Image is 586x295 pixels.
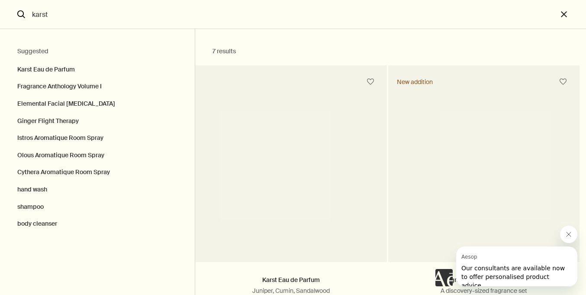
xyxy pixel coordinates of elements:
[560,226,577,243] iframe: Close message from Aesop
[435,226,577,286] div: Aesop says "Our consultants are available now to offer personalised product advice.". Open messag...
[5,18,109,42] span: Our consultants are available now to offer personalised product advice.
[435,269,453,286] iframe: no content
[363,74,378,90] button: Save to cabinet
[213,46,524,57] h2: 7 results
[208,287,373,295] p: Juniper, Cumin, Sandalwood
[17,46,177,57] h2: Suggested
[397,78,433,86] div: New addition
[262,276,320,284] a: Karst Eau de Parfum
[555,74,571,90] button: Save to cabinet
[401,287,567,295] p: A discovery-sized fragrance set
[456,246,577,286] iframe: Message from Aesop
